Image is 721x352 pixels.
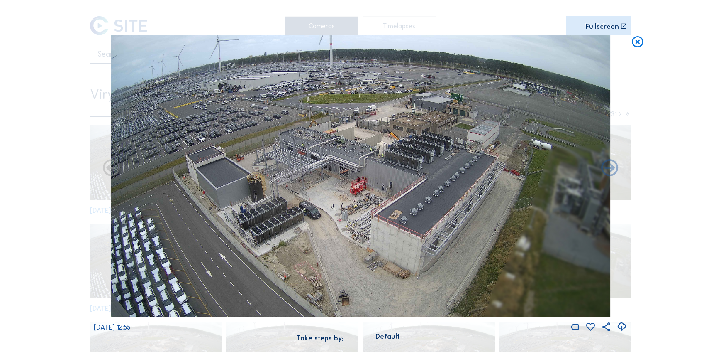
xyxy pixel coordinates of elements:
i: Forward [101,158,122,179]
img: Image [111,35,611,317]
div: Default [351,332,424,342]
span: [DATE] 12:55 [94,323,130,331]
div: Take steps by: [297,335,343,342]
div: Fullscreen [586,23,619,30]
i: Back [599,158,620,179]
div: Default [375,332,400,340]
